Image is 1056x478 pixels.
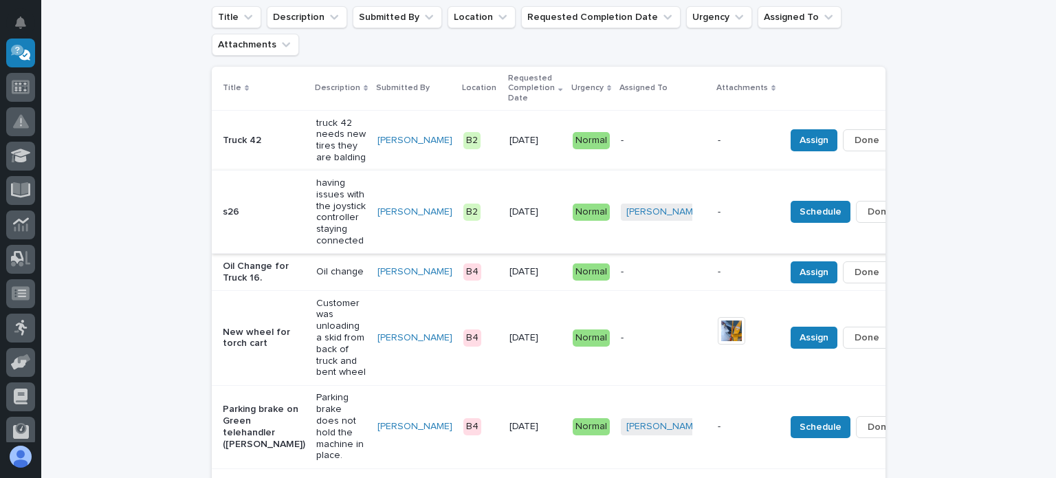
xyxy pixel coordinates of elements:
[619,80,668,96] p: Assigned To
[843,129,891,151] button: Done
[718,206,774,218] p: -
[621,332,707,344] p: -
[223,327,305,350] p: New wheel for torch cart
[868,419,892,435] span: Done
[463,329,481,347] div: B4
[521,6,681,28] button: Requested Completion Date
[212,291,951,386] tr: New wheel for torch cartCustomer was unloading a skid from back of truck and bent wheel[PERSON_NA...
[509,206,561,218] p: [DATE]
[843,327,891,349] button: Done
[377,266,452,278] a: [PERSON_NAME]
[800,264,828,281] span: Assign
[463,263,481,281] div: B4
[509,421,561,433] p: [DATE]
[856,201,904,223] button: Done
[223,206,305,218] p: s26
[377,135,452,146] a: [PERSON_NAME]
[315,80,360,96] p: Description
[316,298,366,379] p: Customer was unloading a skid from back of truck and bent wheel
[718,135,774,146] p: -
[17,17,35,39] div: Notifications
[212,110,951,170] tr: Truck 42truck 42 needs new tires they are balding[PERSON_NAME] B2[DATE]Normal--AssignDone
[463,132,481,149] div: B2
[509,135,561,146] p: [DATE]
[791,201,850,223] button: Schedule
[267,6,347,28] button: Description
[212,385,951,468] tr: Parking brake on Green telehandler ([PERSON_NAME])Parking brake does not hold the machine in plac...
[376,80,430,96] p: Submitted By
[223,261,305,284] p: Oil Change for Truck 16.
[626,206,701,218] a: [PERSON_NAME]
[462,80,496,96] p: Location
[509,332,561,344] p: [DATE]
[621,135,707,146] p: -
[791,416,850,438] button: Schedule
[758,6,841,28] button: Assigned To
[212,254,951,291] tr: Oil Change for Truck 16.Oil change[PERSON_NAME] B4[DATE]Normal--AssignDone
[716,80,768,96] p: Attachments
[868,204,892,220] span: Done
[573,418,610,435] div: Normal
[509,266,561,278] p: [DATE]
[6,442,35,471] button: users-avatar
[448,6,516,28] button: Location
[800,419,841,435] span: Schedule
[212,6,261,28] button: Title
[6,8,35,37] button: Notifications
[377,206,452,218] a: [PERSON_NAME]
[377,332,452,344] a: [PERSON_NAME]
[856,416,904,438] button: Done
[212,34,299,56] button: Attachments
[573,263,610,281] div: Normal
[316,177,366,247] p: having issues with the joystick controller staying connected
[463,204,481,221] div: B2
[316,118,366,164] p: truck 42 needs new tires they are balding
[377,421,452,433] a: [PERSON_NAME]
[791,327,837,349] button: Assign
[212,171,951,254] tr: s26having issues with the joystick controller staying connected[PERSON_NAME] B2[DATE]Normal[PERSO...
[843,261,891,283] button: Done
[353,6,442,28] button: Submitted By
[718,266,774,278] p: -
[800,204,841,220] span: Schedule
[855,132,879,149] span: Done
[800,329,828,346] span: Assign
[573,204,610,221] div: Normal
[573,132,610,149] div: Normal
[621,266,707,278] p: -
[573,329,610,347] div: Normal
[463,418,481,435] div: B4
[718,421,774,433] p: -
[855,329,879,346] span: Done
[626,421,701,433] a: [PERSON_NAME]
[571,80,604,96] p: Urgency
[223,80,241,96] p: Title
[316,266,366,278] p: Oil change
[800,132,828,149] span: Assign
[791,261,837,283] button: Assign
[508,71,555,106] p: Requested Completion Date
[686,6,752,28] button: Urgency
[855,264,879,281] span: Done
[791,129,837,151] button: Assign
[223,135,305,146] p: Truck 42
[223,404,305,450] p: Parking brake on Green telehandler ([PERSON_NAME])
[316,392,366,461] p: Parking brake does not hold the machine in place.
